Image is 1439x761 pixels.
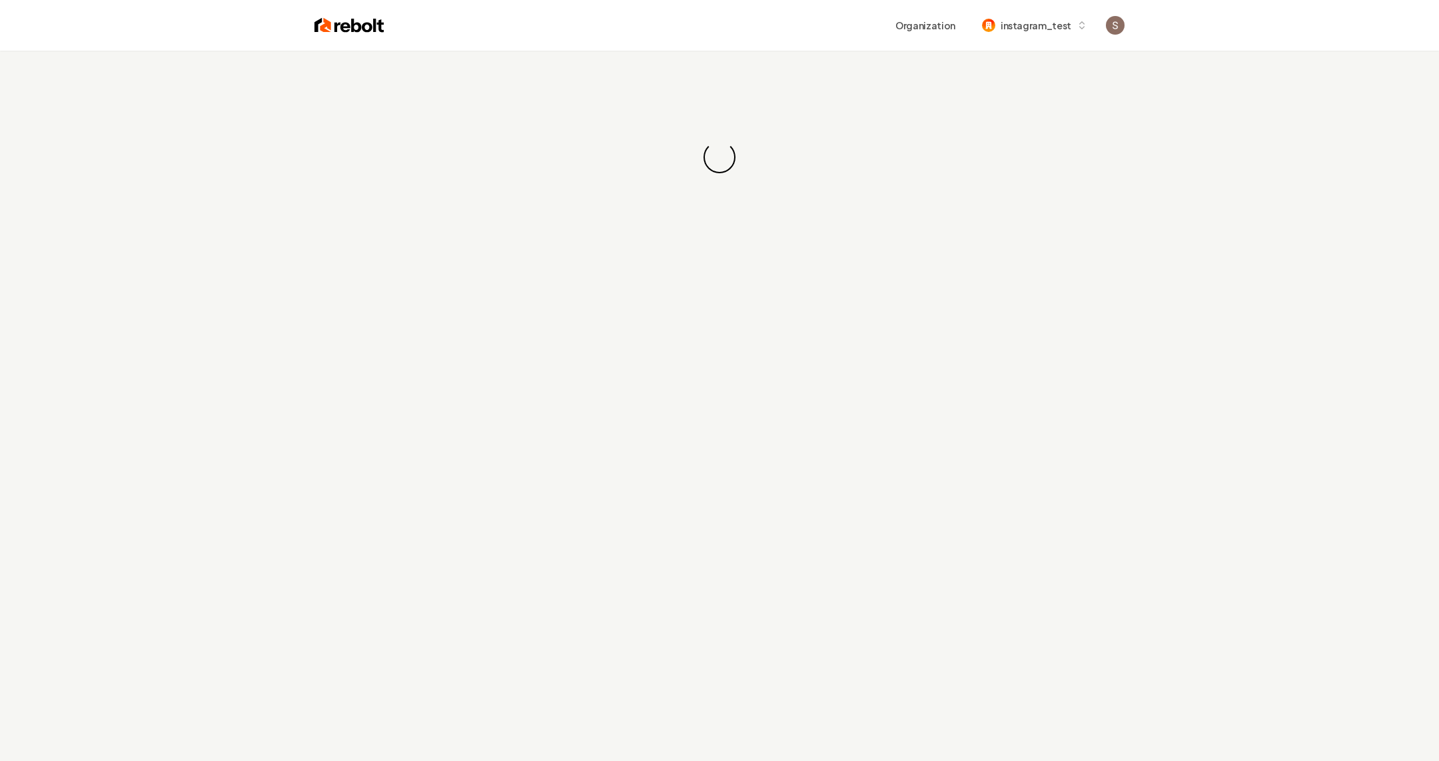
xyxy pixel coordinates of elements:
div: Loading [698,136,740,178]
button: Organization [887,13,963,37]
span: instagram_test [1001,19,1071,33]
img: Santiago Vásquez [1106,16,1125,35]
button: Open user button [1106,16,1125,35]
img: Rebolt Logo [314,16,384,35]
img: instagram_test [982,19,995,32]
